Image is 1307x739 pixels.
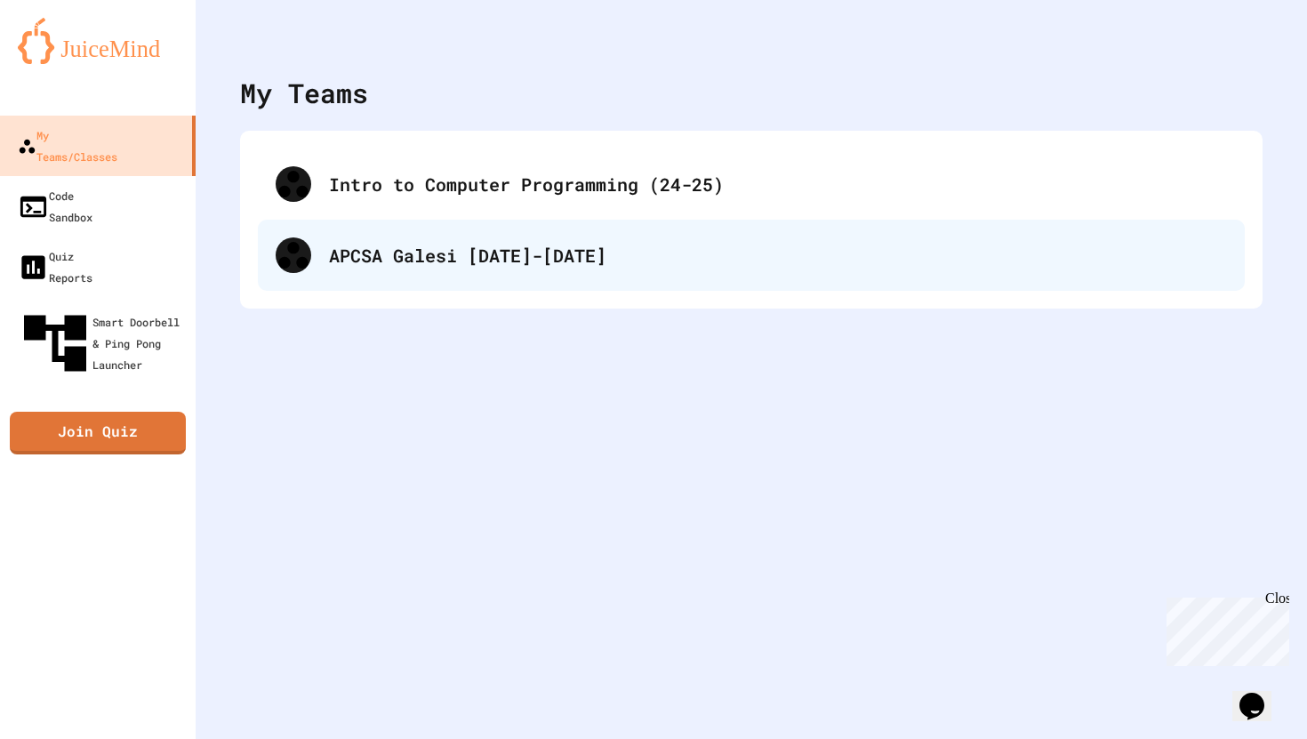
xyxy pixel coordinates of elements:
div: Quiz Reports [18,245,92,288]
div: My Teams [240,73,368,113]
div: APCSA Galesi [DATE]-[DATE] [258,220,1245,291]
iframe: chat widget [1159,590,1289,666]
a: Join Quiz [10,412,186,454]
div: Intro to Computer Programming (24-25) [258,149,1245,220]
div: Intro to Computer Programming (24-25) [329,171,1227,197]
div: APCSA Galesi [DATE]-[DATE] [329,242,1227,269]
iframe: chat widget [1232,668,1289,721]
div: My Teams/Classes [18,125,117,167]
div: Code Sandbox [18,185,92,228]
div: Smart Doorbell & Ping Pong Launcher [18,306,188,381]
div: Chat with us now!Close [7,7,123,113]
img: logo-orange.svg [18,18,178,64]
